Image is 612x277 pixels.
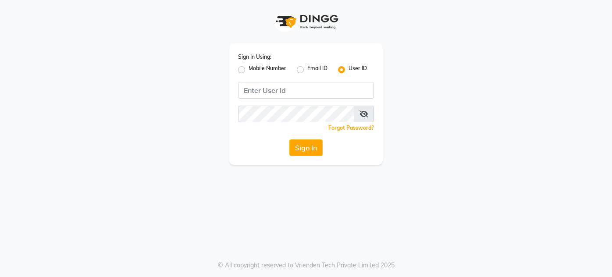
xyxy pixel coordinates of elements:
label: Email ID [307,64,327,75]
label: User ID [349,64,367,75]
img: logo1.svg [271,9,341,35]
a: Forgot Password? [328,124,374,131]
label: Mobile Number [249,64,286,75]
button: Sign In [289,139,323,156]
label: Sign In Using: [238,53,271,61]
input: Username [238,82,374,99]
input: Username [238,106,354,122]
